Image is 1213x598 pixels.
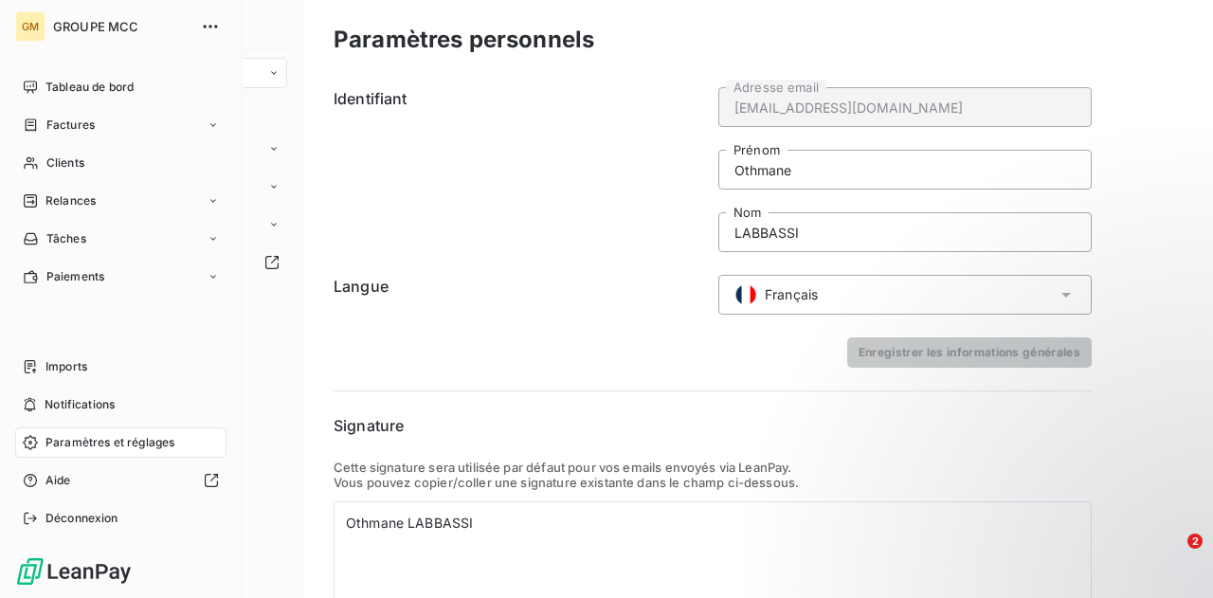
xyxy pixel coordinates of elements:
[45,510,118,527] span: Déconnexion
[46,268,104,285] span: Paiements
[765,285,818,304] span: Français
[334,87,707,252] h6: Identifiant
[334,414,1092,437] h6: Signature
[834,414,1213,547] iframe: Intercom notifications message
[334,460,1092,475] p: Cette signature sera utilisée par défaut pour vos emails envoyés via LeanPay.
[45,434,174,451] span: Paramètres et réglages
[15,465,226,496] a: Aide
[1149,534,1194,579] iframe: Intercom live chat
[718,150,1092,190] input: placeholder
[45,192,96,209] span: Relances
[46,154,84,172] span: Clients
[1187,534,1203,549] span: 2
[334,275,707,315] h6: Langue
[45,472,71,489] span: Aide
[46,117,95,134] span: Factures
[15,11,45,42] div: GM
[46,230,86,247] span: Tâches
[847,337,1092,368] button: Enregistrer les informations générales
[346,514,1079,533] div: Othmane LABBASSI
[15,556,133,587] img: Logo LeanPay
[334,475,1092,490] p: Vous pouvez copier/coller une signature existante dans le champ ci-dessous.
[53,19,190,34] span: GROUPE MCC
[45,396,115,413] span: Notifications
[45,79,134,96] span: Tableau de bord
[334,23,594,57] h3: Paramètres personnels
[45,358,87,375] span: Imports
[718,87,1092,127] input: placeholder
[718,212,1092,252] input: placeholder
